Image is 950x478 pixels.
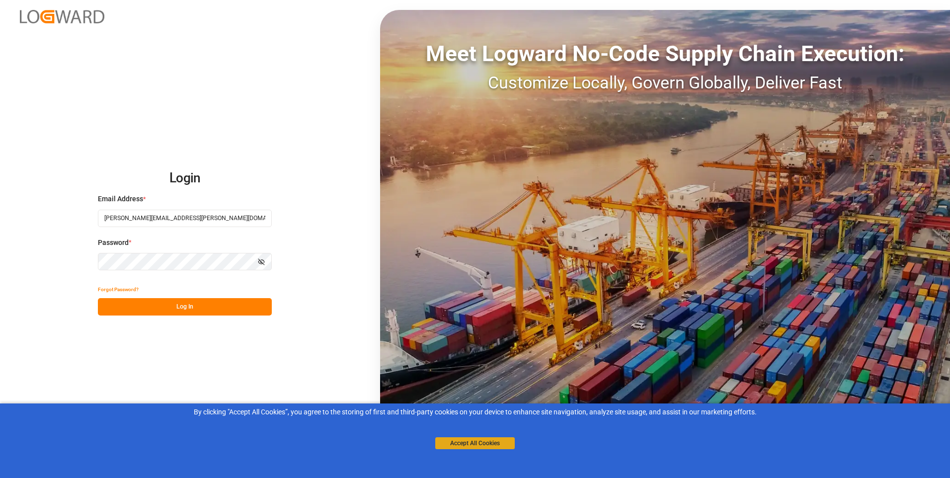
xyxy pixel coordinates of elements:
[380,37,950,70] div: Meet Logward No-Code Supply Chain Execution:
[98,210,272,227] input: Enter your email
[435,437,515,449] button: Accept All Cookies
[98,298,272,316] button: Log In
[98,194,143,204] span: Email Address
[380,70,950,95] div: Customize Locally, Govern Globally, Deliver Fast
[98,162,272,194] h2: Login
[20,10,104,23] img: Logward_new_orange.png
[98,281,139,298] button: Forgot Password?
[7,407,943,417] div: By clicking "Accept All Cookies”, you agree to the storing of first and third-party cookies on yo...
[98,238,129,248] span: Password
